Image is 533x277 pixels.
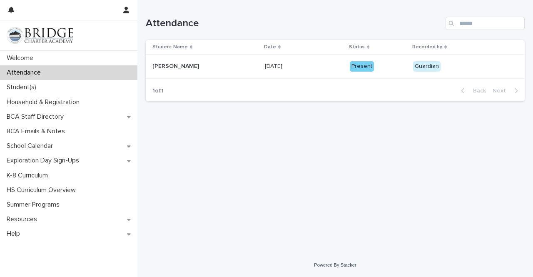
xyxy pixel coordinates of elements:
[493,88,511,94] span: Next
[7,27,73,44] img: V1C1m3IdTEidaUdm9Hs0
[3,98,86,106] p: Household & Registration
[3,54,40,62] p: Welcome
[413,61,441,72] div: Guardian
[3,113,70,121] p: BCA Staff Directory
[3,186,82,194] p: HS Curriculum Overview
[468,88,486,94] span: Back
[3,69,47,77] p: Attendance
[3,172,55,180] p: K-8 Curriculum
[152,42,188,52] p: Student Name
[489,87,525,95] button: Next
[454,87,489,95] button: Back
[350,61,374,72] div: Present
[3,142,60,150] p: School Calendar
[264,42,276,52] p: Date
[3,201,66,209] p: Summer Programs
[146,17,442,30] h1: Attendance
[3,83,43,91] p: Student(s)
[146,81,170,101] p: 1 of 1
[3,157,86,165] p: Exploration Day Sign-Ups
[412,42,442,52] p: Recorded by
[3,230,27,238] p: Help
[152,61,201,70] p: [PERSON_NAME]
[3,127,72,135] p: BCA Emails & Notes
[349,42,365,52] p: Status
[446,17,525,30] input: Search
[265,61,284,70] p: [DATE]
[146,55,525,79] tr: [PERSON_NAME][PERSON_NAME] [DATE][DATE] PresentGuardian
[314,262,356,267] a: Powered By Stacker
[3,215,44,223] p: Resources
